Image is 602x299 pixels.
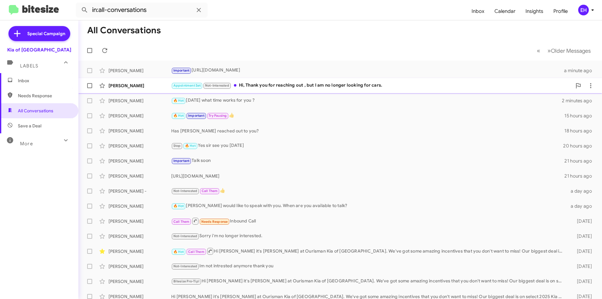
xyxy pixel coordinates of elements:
[547,47,551,55] span: »
[171,278,567,285] div: Hi [PERSON_NAME] it's [PERSON_NAME] at Ourisman Kia of [GEOGRAPHIC_DATA]. We've got some amazing ...
[18,93,71,99] span: Needs Response
[185,144,196,148] span: 🔥 Hot
[173,189,198,193] span: Not-Interested
[564,128,597,134] div: 18 hours ago
[567,203,597,209] div: a day ago
[544,44,594,57] button: Next
[567,233,597,239] div: [DATE]
[171,232,567,240] div: Sorry i'm no longer interested.
[520,2,548,20] a: Insights
[205,83,229,88] span: Not-Interested
[201,220,228,224] span: Needs Response
[567,278,597,285] div: [DATE]
[173,114,184,118] span: 🔥 Hot
[173,68,190,72] span: Important
[108,278,171,285] div: [PERSON_NAME]
[20,63,38,69] span: Labels
[108,113,171,119] div: [PERSON_NAME]
[171,128,564,134] div: Has [PERSON_NAME] reached out to you?
[108,158,171,164] div: [PERSON_NAME]
[108,128,171,134] div: [PERSON_NAME]
[567,263,597,270] div: [DATE]
[564,113,597,119] div: 15 hours ago
[567,218,597,224] div: [DATE]
[171,97,562,104] div: [DATE] what time works for you ?
[171,187,567,195] div: 👍
[173,99,184,103] span: 🔥 Hot
[173,234,198,238] span: Not-Interested
[188,114,204,118] span: Important
[171,142,563,149] div: Yes sir see you [DATE]
[173,159,190,163] span: Important
[18,77,71,84] span: Inbox
[173,204,184,208] span: 🔥 Hot
[564,67,597,74] div: a minute ago
[548,2,573,20] a: Profile
[563,143,597,149] div: 20 hours ago
[171,157,564,164] div: Talk soon
[108,218,171,224] div: [PERSON_NAME]
[108,248,171,254] div: [PERSON_NAME]
[76,3,208,18] input: Search
[20,141,33,147] span: More
[173,220,190,224] span: Call Them
[551,47,591,54] span: Older Messages
[8,26,70,41] a: Special Campaign
[567,188,597,194] div: a day ago
[171,217,567,225] div: Inbound Call
[171,247,567,255] div: Hi [PERSON_NAME] it's [PERSON_NAME] at Ourisman Kia of [GEOGRAPHIC_DATA]. We've got some amazing ...
[18,108,53,114] span: All Conversations
[171,112,564,119] div: 👍
[578,5,589,15] div: EH
[171,67,564,74] div: [URL][DOMAIN_NAME]
[108,188,171,194] div: [PERSON_NAME] -
[188,250,204,254] span: Call Them
[562,98,597,104] div: 2 minutes ago
[87,25,161,35] h1: All Conversations
[171,82,572,89] div: Hi, Thank you for reaching out , but I am no longer looking for cars.
[108,143,171,149] div: [PERSON_NAME]
[173,250,184,254] span: 🔥 Hot
[173,83,201,88] span: Appointment Set
[171,263,567,270] div: Im not intrested anymore thank you
[108,83,171,89] div: [PERSON_NAME]
[173,279,199,283] span: Bitesize Pro-Tip!
[108,173,171,179] div: [PERSON_NAME]
[533,44,544,57] button: Previous
[573,5,595,15] button: EH
[209,114,227,118] span: Try Pausing
[564,158,597,164] div: 21 hours ago
[171,202,567,210] div: [PERSON_NAME] would like to speak with you. When are you available to talk?
[537,47,540,55] span: «
[489,2,520,20] a: Calendar
[467,2,489,20] a: Inbox
[7,47,71,53] div: Kia of [GEOGRAPHIC_DATA]
[108,233,171,239] div: [PERSON_NAME]
[173,144,181,148] span: Stop
[202,189,218,193] span: Call Them
[108,67,171,74] div: [PERSON_NAME]
[108,203,171,209] div: [PERSON_NAME]
[18,123,41,129] span: Save a Deal
[173,264,198,268] span: Not-Interested
[564,173,597,179] div: 21 hours ago
[533,44,594,57] nav: Page navigation example
[108,98,171,104] div: [PERSON_NAME]
[108,263,171,270] div: [PERSON_NAME]
[567,248,597,254] div: [DATE]
[27,30,65,37] span: Special Campaign
[171,173,564,179] div: [URL][DOMAIN_NAME]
